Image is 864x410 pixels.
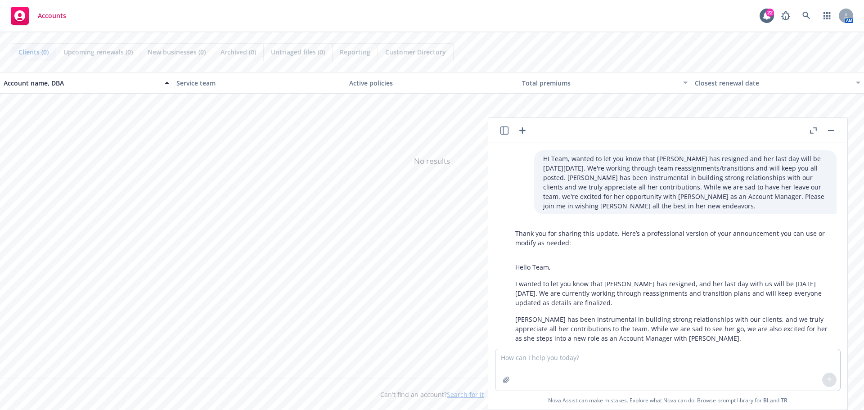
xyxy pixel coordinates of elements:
[340,47,370,57] span: Reporting
[271,47,325,57] span: Untriaged files (0)
[380,390,484,399] span: Can't find an account?
[818,7,836,25] a: Switch app
[220,47,256,57] span: Archived (0)
[346,72,518,94] button: Active policies
[7,3,70,28] a: Accounts
[38,12,66,19] span: Accounts
[4,78,159,88] div: Account name, DBA
[349,78,515,88] div: Active policies
[515,279,828,307] p: I wanted to let you know that [PERSON_NAME] has resigned, and her last day with us will be [DATE]...
[548,391,787,410] span: Nova Assist can make mistakes. Explore what Nova can do: Browse prompt library for and
[797,7,815,25] a: Search
[385,47,446,57] span: Customer Directory
[63,47,133,57] span: Upcoming renewals (0)
[518,72,691,94] button: Total premiums
[695,78,850,88] div: Closest renewal date
[522,78,678,88] div: Total premiums
[515,229,828,248] p: Thank you for sharing this update. Here’s a professional version of your announcement you can use...
[763,396,769,404] a: BI
[173,72,346,94] button: Service team
[691,72,864,94] button: Closest renewal date
[148,47,206,57] span: New businesses (0)
[543,154,828,211] p: HI Team, wanted to let you know that [PERSON_NAME] has resigned and her last day will be [DATE][D...
[176,78,342,88] div: Service team
[766,9,774,17] div: 22
[777,7,795,25] a: Report a Bug
[18,47,49,57] span: Clients (0)
[515,315,828,343] p: [PERSON_NAME] has been instrumental in building strong relationships with our clients, and we tru...
[781,396,787,404] a: TR
[515,262,828,272] p: Hello Team,
[447,390,484,399] a: Search for it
